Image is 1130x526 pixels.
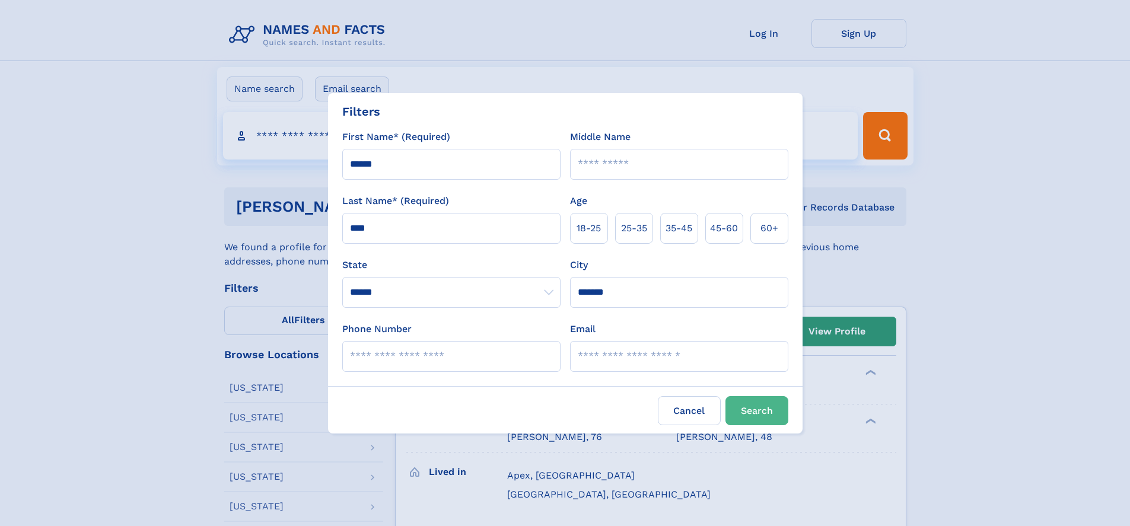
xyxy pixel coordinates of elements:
[658,396,721,425] label: Cancel
[570,258,588,272] label: City
[342,194,449,208] label: Last Name* (Required)
[342,322,412,336] label: Phone Number
[570,194,587,208] label: Age
[577,221,601,235] span: 18‑25
[621,221,647,235] span: 25‑35
[760,221,778,235] span: 60+
[342,258,561,272] label: State
[666,221,692,235] span: 35‑45
[725,396,788,425] button: Search
[570,130,631,144] label: Middle Name
[710,221,738,235] span: 45‑60
[570,322,596,336] label: Email
[342,130,450,144] label: First Name* (Required)
[342,103,380,120] div: Filters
